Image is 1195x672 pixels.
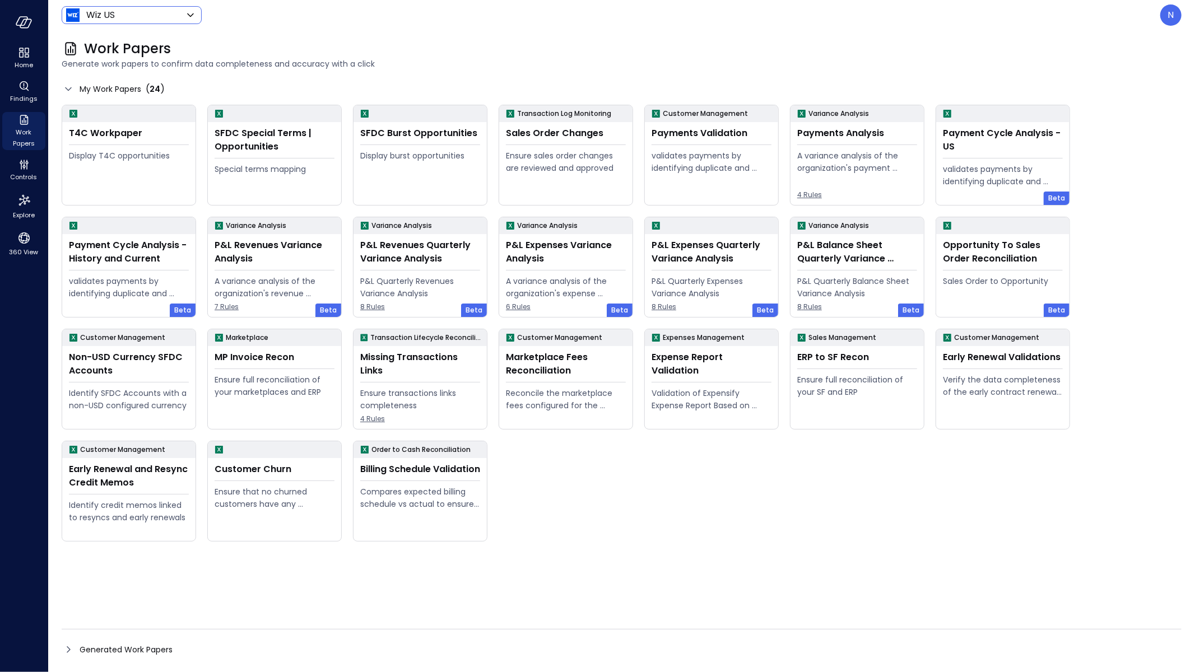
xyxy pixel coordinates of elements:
span: Beta [757,305,774,316]
p: Transaction Lifecycle Reconciliation [370,332,482,343]
p: Customer Management [663,108,748,119]
div: Sales Order Changes [506,127,626,140]
div: Ensure that no churned customers have any remaining open invoices [215,486,334,510]
div: validates payments by identifying duplicate and erroneous entries. [943,163,1063,188]
span: Generated Work Papers [80,643,173,656]
p: Customer Management [517,332,602,343]
div: A variance analysis of the organization's payment transactions [797,150,917,174]
p: Transaction Log Monitoring [517,108,611,119]
div: P&L Quarterly Expenses Variance Analysis [652,275,771,300]
div: Home [2,45,45,72]
span: Home [15,59,33,71]
div: P&L Quarterly Balance Sheet Variance Analysis [797,275,917,300]
span: 4 Rules [360,413,480,424]
div: ( ) [146,82,165,96]
span: Work Papers [7,127,41,149]
p: Customer Management [80,444,165,455]
span: Controls [11,171,38,183]
div: P&L Revenues Quarterly Variance Analysis [360,239,480,265]
div: Payments Analysis [797,127,917,140]
p: Order to Cash Reconciliation [371,444,471,455]
span: Beta [466,305,482,316]
div: A variance analysis of the organization's expense accounts [506,275,626,300]
span: Work Papers [84,40,171,58]
div: Payments Validation [652,127,771,140]
span: My Work Papers [80,83,141,95]
p: Customer Management [954,332,1039,343]
p: Variance Analysis [808,220,869,231]
p: Expenses Management [663,332,745,343]
div: Billing Schedule Validation [360,463,480,476]
span: 8 Rules [360,301,480,312]
span: Beta [320,305,337,316]
p: Variance Analysis [226,220,286,231]
div: Missing Transactions Links [360,351,480,377]
div: Early Renewal Validations [943,351,1063,364]
div: Non-USD Currency SFDC Accounts [69,351,189,377]
div: MP Invoice Recon [215,351,334,364]
span: 7 Rules [215,301,334,312]
div: Identify credit memos linked to resyncs and early renewals [69,499,189,524]
p: Variance Analysis [517,220,578,231]
div: P&L Expenses Variance Analysis [506,239,626,265]
div: T4C Workpaper [69,127,189,140]
div: Ensure full reconciliation of your SF and ERP [797,374,917,398]
div: 360 View [2,228,45,259]
div: Payment Cycle Analysis - US [943,127,1063,153]
div: Customer Churn [215,463,334,476]
div: validates payments by identifying duplicate and erroneous entries. [69,275,189,300]
span: 360 View [10,246,39,258]
div: Special terms mapping [215,163,334,175]
span: Explore [13,209,35,221]
span: 4 Rules [797,189,917,200]
div: Noy Vadai [1160,4,1182,26]
div: Compares expected billing schedule vs actual to ensure timely and compliant invoicing [360,486,480,510]
div: Marketplace Fees Reconciliation [506,351,626,377]
span: Findings [10,93,38,104]
div: P&L Quarterly Revenues Variance Analysis [360,275,480,300]
div: Ensure transactions links completeness [360,387,480,412]
div: P&L Balance Sheet Quarterly Variance Analysis [797,239,917,265]
div: Ensure sales order changes are reviewed and approved [506,150,626,174]
img: Icon [66,8,80,22]
span: 24 [150,83,160,95]
p: Sales Management [808,332,876,343]
span: Beta [611,305,628,316]
div: validates payments by identifying duplicate and erroneous entries. [652,150,771,174]
div: ERP to SF Recon [797,351,917,364]
div: Display T4C opportunities [69,150,189,162]
div: Work Papers [2,112,45,150]
div: SFDC Burst Opportunities [360,127,480,140]
div: Reconcile the marketplace fees configured for the Opportunity to the actual fees being paid [506,387,626,412]
div: P&L Expenses Quarterly Variance Analysis [652,239,771,265]
div: Controls [2,157,45,184]
span: 8 Rules [652,301,771,312]
div: A variance analysis of the organization's revenue accounts [215,275,334,300]
p: N [1168,8,1174,22]
span: Beta [903,305,919,316]
div: Early Renewal and Resync Credit Memos [69,463,189,489]
div: Validation of Expensify Expense Report Based on policy [652,387,771,412]
div: Explore [2,190,45,222]
p: Customer Management [80,332,165,343]
div: Verify the data completeness of the early contract renewal process [943,374,1063,398]
span: 8 Rules [797,301,917,312]
div: Expense Report Validation [652,351,771,377]
div: Display burst opportunities [360,150,480,162]
div: Ensure full reconciliation of your marketplaces and ERP [215,374,334,398]
div: Findings [2,78,45,105]
div: P&L Revenues Variance Analysis [215,239,334,265]
p: Marketplace [226,332,268,343]
span: Beta [1048,305,1065,316]
span: Generate work papers to confirm data completeness and accuracy with a click [62,58,1182,70]
div: SFDC Special Terms | Opportunities [215,127,334,153]
span: Beta [1048,193,1065,204]
span: 6 Rules [506,301,626,312]
p: Wiz US [86,8,115,22]
p: Variance Analysis [808,108,869,119]
div: Opportunity To Sales Order Reconciliation [943,239,1063,265]
p: Variance Analysis [371,220,432,231]
div: Identify SFDC Accounts with a non-USD configured currency [69,387,189,412]
span: Beta [174,305,191,316]
div: Sales Order to Opportunity [943,275,1063,287]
